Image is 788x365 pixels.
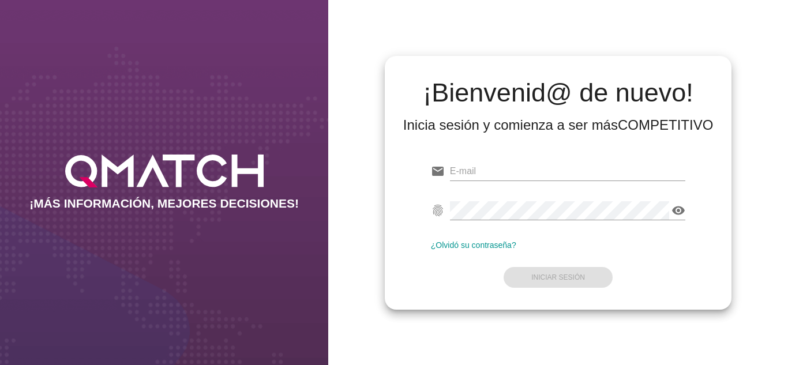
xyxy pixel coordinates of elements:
a: ¿Olvidó su contraseña? [431,240,516,250]
input: E-mail [450,162,686,180]
strong: COMPETITIVO [618,117,713,133]
h2: ¡Bienvenid@ de nuevo! [403,79,714,107]
h2: ¡MÁS INFORMACIÓN, MEJORES DECISIONES! [29,197,299,210]
i: fingerprint [431,204,445,217]
i: email [431,164,445,178]
i: visibility [671,204,685,217]
div: Inicia sesión y comienza a ser más [403,116,714,134]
